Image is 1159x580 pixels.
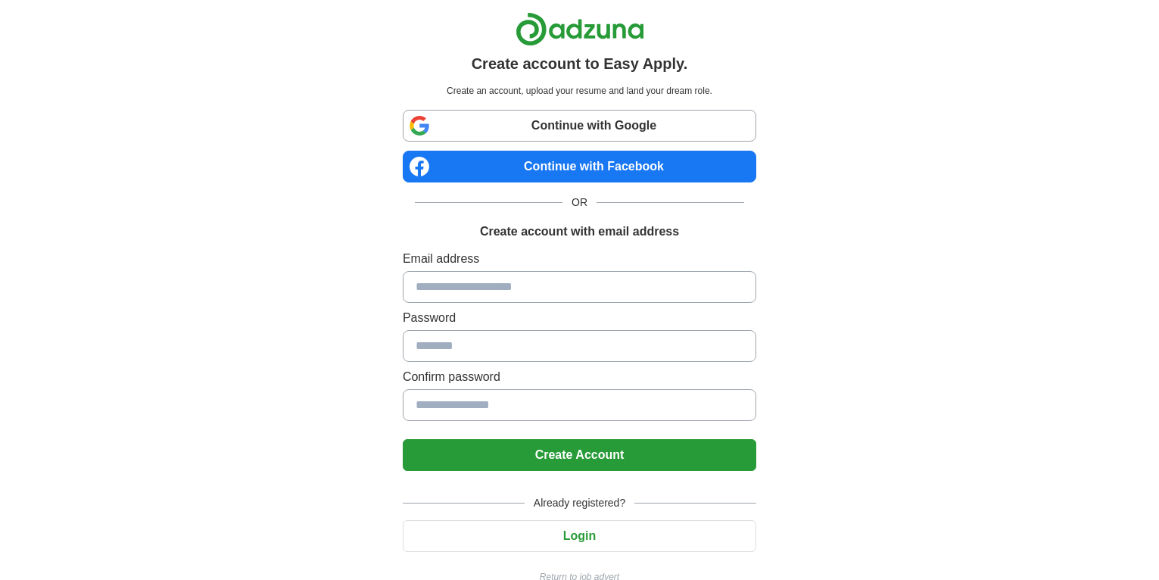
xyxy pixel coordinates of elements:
[406,84,753,98] p: Create an account, upload your resume and land your dream role.
[403,151,756,182] a: Continue with Facebook
[403,309,756,327] label: Password
[472,52,688,75] h1: Create account to Easy Apply.
[525,495,634,511] span: Already registered?
[403,439,756,471] button: Create Account
[403,368,756,386] label: Confirm password
[403,110,756,142] a: Continue with Google
[562,195,597,210] span: OR
[403,529,756,542] a: Login
[516,12,644,46] img: Adzuna logo
[403,250,756,268] label: Email address
[403,520,756,552] button: Login
[480,223,679,241] h1: Create account with email address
